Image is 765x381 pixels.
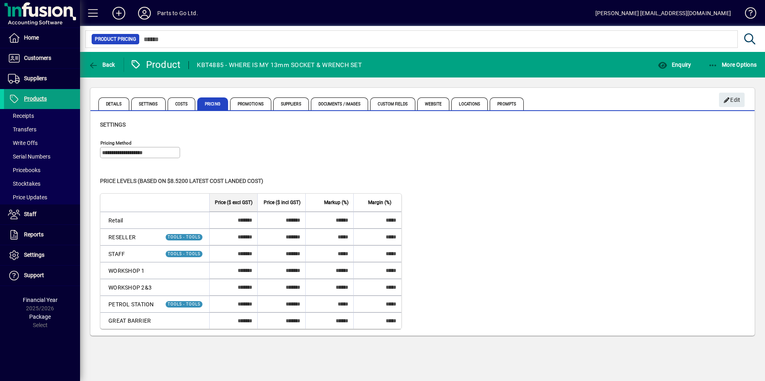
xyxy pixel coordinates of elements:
app-page-header-button: Back [80,58,124,72]
td: WORKSHOP 1 [100,262,159,279]
div: Parts to Go Ltd. [157,7,198,20]
a: Suppliers [4,69,80,89]
td: STAFF [100,245,159,262]
span: Website [417,97,450,110]
span: Receipts [8,113,34,119]
span: Customers [24,55,51,61]
span: Custom Fields [370,97,415,110]
span: Back [88,62,115,68]
span: Products [24,95,47,102]
span: Support [24,272,44,278]
span: Settings [24,252,44,258]
span: Margin (%) [368,198,391,207]
span: Suppliers [273,97,309,110]
td: WORKSHOP 2&3 [100,279,159,296]
span: Write Offs [8,140,38,146]
span: Documents / Images [311,97,368,110]
a: Knowledge Base [739,2,755,28]
div: [PERSON_NAME] [EMAIL_ADDRESS][DOMAIN_NAME] [595,7,731,20]
span: Package [29,314,51,320]
div: KBT4885 - WHERE IS MY 13mm SOCKET & WRENCH SET [197,59,362,71]
span: Pricebooks [8,167,40,173]
a: Serial Numbers [4,150,80,163]
span: Promotions [230,97,271,110]
button: Enquiry [656,58,693,72]
span: TOOLS - TOOLS [168,302,200,306]
a: Transfers [4,123,80,136]
span: Product Pricing [95,35,136,43]
span: Settings [100,121,126,128]
span: TOOLS - TOOLS [168,252,200,256]
span: Prompts [490,97,524,110]
a: Reports [4,225,80,245]
span: Locations [451,97,488,110]
button: Add [106,6,132,20]
span: Settings [131,97,166,110]
span: Price Updates [8,194,47,200]
span: Details [98,97,129,110]
span: Costs [168,97,196,110]
mat-label: Pricing method [100,140,132,146]
a: Staff [4,204,80,224]
span: Home [24,34,39,41]
span: Price ($ excl GST) [215,198,252,207]
span: Markup (%) [324,198,348,207]
div: Product [130,58,181,71]
span: More Options [708,62,757,68]
a: Write Offs [4,136,80,150]
td: PETROL STATION [100,296,159,312]
a: Price Updates [4,190,80,204]
span: Reports [24,231,44,238]
a: Support [4,266,80,286]
a: Settings [4,245,80,265]
span: Price ($ incl GST) [264,198,300,207]
button: Edit [719,93,745,107]
span: Suppliers [24,75,47,81]
a: Stocktakes [4,177,80,190]
span: Enquiry [658,62,691,68]
td: RESELLER [100,228,159,245]
span: Price levels (based on $8.5200 Latest cost landed cost) [100,178,263,184]
span: Staff [24,211,36,217]
td: GREAT BARRIER [100,312,159,329]
span: Serial Numbers [8,153,50,160]
span: Pricing [197,97,228,110]
button: Back [86,58,117,72]
span: Edit [723,93,741,107]
button: Profile [132,6,157,20]
span: TOOLS - TOOLS [168,235,200,239]
a: Home [4,28,80,48]
span: Stocktakes [8,181,40,187]
span: Transfers [8,126,36,133]
a: Receipts [4,109,80,123]
span: Financial Year [23,297,58,303]
a: Customers [4,48,80,68]
button: More Options [706,58,759,72]
td: Retail [100,212,159,228]
a: Pricebooks [4,163,80,177]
